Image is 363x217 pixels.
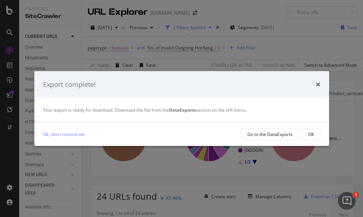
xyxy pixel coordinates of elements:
button: OK [302,128,320,140]
div: OK [308,131,314,137]
div: Go to the DataExports [247,131,293,137]
span: 1 [353,192,359,198]
strong: DataExports [169,107,196,113]
div: Export complete! [43,80,96,90]
a: Ok, don't remind me [43,130,85,138]
button: Go to the DataExports [241,128,299,140]
div: times [316,80,320,90]
div: Your export is ready for download. Download the file from the [43,107,320,113]
div: modal [34,71,329,146]
span: section on the left menu. [169,107,247,113]
iframe: Intercom live chat [338,192,356,210]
